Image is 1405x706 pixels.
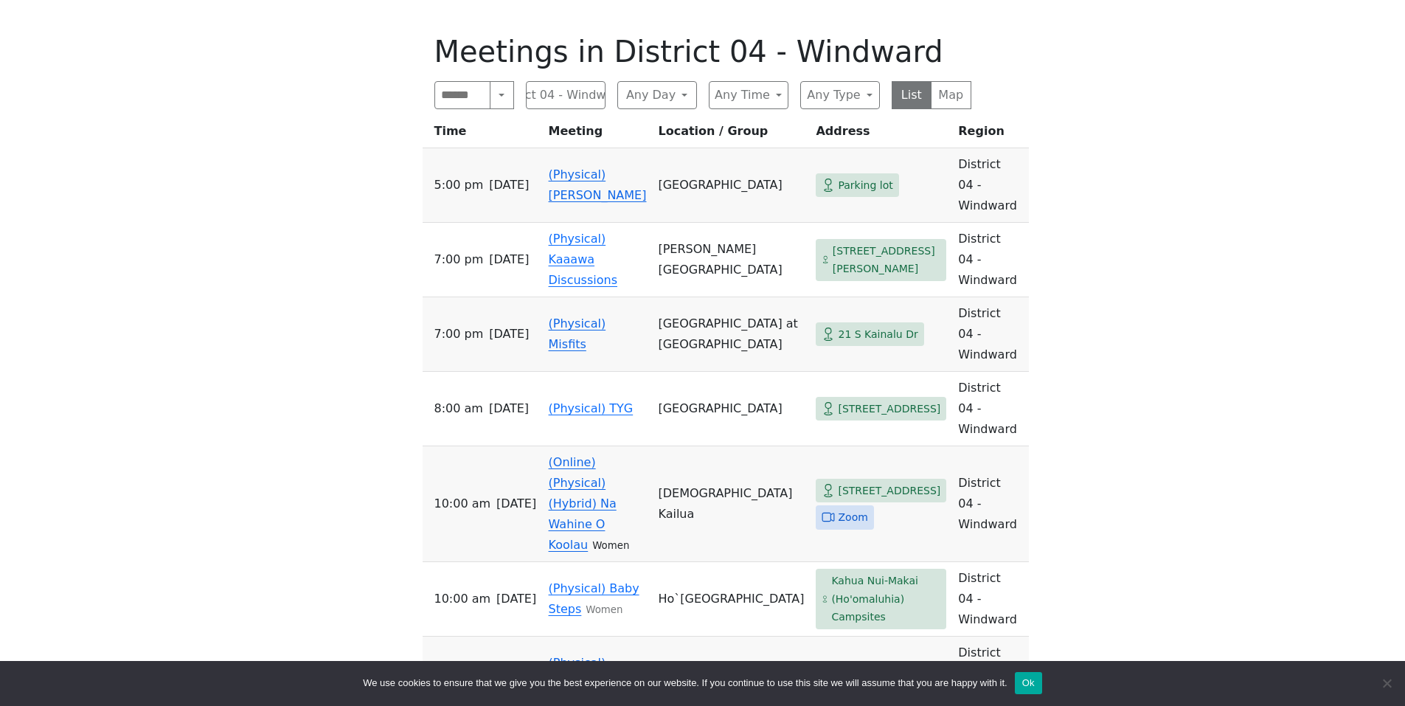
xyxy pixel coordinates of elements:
td: [PERSON_NAME][GEOGRAPHIC_DATA] [652,223,810,297]
td: [GEOGRAPHIC_DATA] [652,148,810,223]
span: [DATE] [496,494,536,514]
th: Time [423,121,543,148]
span: No [1379,676,1394,691]
a: (Physical) Baby Steps [549,581,639,616]
th: Location / Group [652,121,810,148]
span: Zoom [838,508,867,527]
span: [DATE] [489,398,529,419]
a: (Physical) [PERSON_NAME] [549,167,647,202]
button: District 04 - Windward [526,81,606,109]
span: Parking lot [838,176,892,195]
span: [STREET_ADDRESS] [838,400,940,418]
h1: Meetings in District 04 - Windward [434,34,971,69]
button: List [892,81,932,109]
span: [DATE] [489,249,529,270]
td: District 04 - Windward [952,562,1029,637]
span: We use cookies to ensure that we give you the best experience on our website. If you continue to ... [363,676,1007,691]
td: District 04 - Windward [952,148,1029,223]
td: District 04 - Windward [952,223,1029,297]
td: District 04 - Windward [952,297,1029,372]
span: 7:00 PM [434,324,484,345]
td: [DEMOGRAPHIC_DATA] Kailua [652,446,810,562]
span: 8:00 AM [434,398,483,419]
span: 10:00 AM [434,494,491,514]
span: [DATE] [496,589,536,609]
td: Ho`[GEOGRAPHIC_DATA] [652,562,810,637]
span: 21 S Kainalu Dr [838,325,917,344]
a: (Physical) TYG [549,401,634,415]
a: (Physical) [PERSON_NAME] [549,656,647,691]
span: [DATE] [489,324,529,345]
button: Ok [1015,672,1042,694]
th: Meeting [543,121,653,148]
button: Any Day [617,81,697,109]
span: 10:00 AM [434,589,491,609]
span: [DATE] [489,175,529,195]
button: Map [931,81,971,109]
a: (Online) (Physical) (Hybrid) Na Wahine O Koolau [549,455,617,552]
input: Search [434,81,491,109]
td: [GEOGRAPHIC_DATA] [652,372,810,446]
th: Address [810,121,952,148]
th: Region [952,121,1029,148]
a: (Physical) Kaaawa Discussions [549,232,617,287]
small: Women [586,604,622,615]
span: [STREET_ADDRESS] [838,482,940,500]
td: [GEOGRAPHIC_DATA] at [GEOGRAPHIC_DATA] [652,297,810,372]
span: 7:00 PM [434,249,484,270]
button: Search [490,81,513,109]
span: 5:00 PM [434,175,484,195]
button: Any Type [800,81,880,109]
a: (Physical) Misfits [549,316,606,351]
small: Women [592,540,629,551]
button: Any Time [709,81,788,109]
span: [STREET_ADDRESS][PERSON_NAME] [833,242,941,278]
span: Kahua Nui-Makai (Ho'omaluhia) Campsites [831,572,940,626]
td: District 04 - Windward [952,446,1029,562]
td: District 04 - Windward [952,372,1029,446]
